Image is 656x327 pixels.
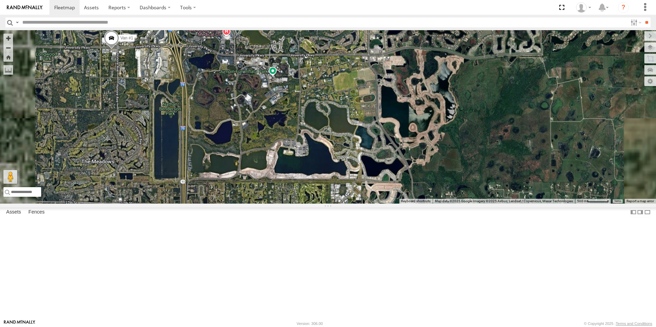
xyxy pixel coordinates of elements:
[120,36,133,41] span: Van #1
[637,207,644,217] label: Dock Summary Table to the Right
[644,76,656,86] label: Map Settings
[618,2,629,13] i: ?
[297,322,323,326] div: Version: 306.00
[401,199,431,204] button: Keyboard shortcuts
[3,65,13,75] label: Measure
[3,170,17,184] button: Drag Pegman onto the map to open Street View
[577,199,587,203] span: 500 m
[4,320,35,327] a: Visit our Website
[628,17,643,27] label: Search Filter Options
[7,5,43,10] img: rand-logo.svg
[3,52,13,62] button: Zoom Home
[614,200,621,203] a: Terms (opens in new tab)
[626,199,654,203] a: Report a map error
[616,322,652,326] a: Terms and Conditions
[3,207,24,217] label: Assets
[584,322,652,326] div: © Copyright 2025 -
[3,34,13,43] button: Zoom in
[435,199,573,203] span: Map data ©2025 Google Imagery ©2025 Airbus, Landsat / Copernicus, Maxar Technologies
[630,207,637,217] label: Dock Summary Table to the Left
[14,17,20,27] label: Search Query
[575,199,611,204] button: Map Scale: 500 m per 59 pixels
[644,207,651,217] label: Hide Summary Table
[3,43,13,52] button: Zoom out
[25,207,48,217] label: Fences
[574,2,594,13] div: Chino Castillo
